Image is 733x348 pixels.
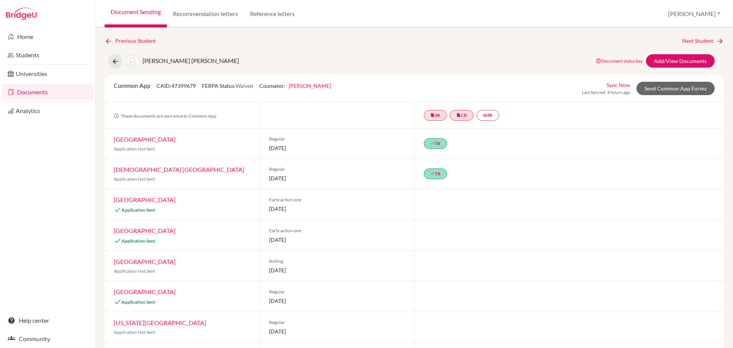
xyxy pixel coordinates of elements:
[269,196,405,203] span: Early action one
[269,236,405,244] span: [DATE]
[2,331,94,346] a: Community
[114,136,176,143] a: [GEOGRAPHIC_DATA]
[424,138,447,149] a: doneTR
[2,66,94,81] a: Universities
[121,299,155,305] span: Application Sent
[269,258,405,265] span: Rolling
[269,297,405,305] span: [DATE]
[269,319,405,326] span: Regular
[289,83,331,89] a: [PERSON_NAME]
[596,58,643,64] a: Document status key
[121,238,155,244] span: Application Sent
[269,227,405,234] span: Early action one
[665,6,724,21] button: [PERSON_NAME]
[269,288,405,295] span: Regular
[114,113,216,119] span: These documents are sent once to Common App
[476,110,499,121] a: SMR
[450,110,473,121] a: insert_drive_fileCR
[430,113,435,117] i: insert_drive_file
[2,47,94,63] a: Students
[2,84,94,100] a: Documents
[430,171,435,176] i: done
[114,166,244,173] a: [DEMOGRAPHIC_DATA] [GEOGRAPHIC_DATA]
[269,327,405,335] span: [DATE]
[259,83,331,89] span: Counselor:
[157,83,196,89] span: CAID: 47399679
[6,8,37,20] img: Bridge-U
[607,81,630,89] a: Sync Now
[269,266,405,274] span: [DATE]
[2,103,94,118] a: Analytics
[269,166,405,173] span: Regular
[2,29,94,44] a: Home
[682,37,724,45] a: Next Student
[114,319,206,326] a: [US_STATE][GEOGRAPHIC_DATA]
[202,83,253,89] span: FERPA Status:
[114,176,155,182] span: Application Not Sent
[114,227,176,234] a: [GEOGRAPHIC_DATA]
[430,141,435,146] i: done
[236,83,253,89] span: Waived
[269,144,405,152] span: [DATE]
[2,313,94,328] a: Help center
[424,168,447,179] a: doneTR
[269,205,405,213] span: [DATE]
[424,110,447,121] a: insert_drive_fileSR
[142,57,239,64] span: [PERSON_NAME] [PERSON_NAME]
[114,146,155,152] span: Application Not Sent
[582,89,630,96] span: Last Synced: 4 hours ago
[114,82,150,89] span: Common App
[121,207,155,213] span: Application Sent
[114,268,155,274] span: Application Not Sent
[636,82,715,95] a: Send Common App Forms
[114,329,155,335] span: Application Not Sent
[269,174,405,182] span: [DATE]
[456,113,461,117] i: insert_drive_file
[114,288,176,295] a: [GEOGRAPHIC_DATA]
[114,258,176,265] a: [GEOGRAPHIC_DATA]
[646,54,715,68] a: Add/View Documents
[105,37,162,45] a: Previous Student
[114,196,176,203] a: [GEOGRAPHIC_DATA]
[269,136,405,142] span: Regular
